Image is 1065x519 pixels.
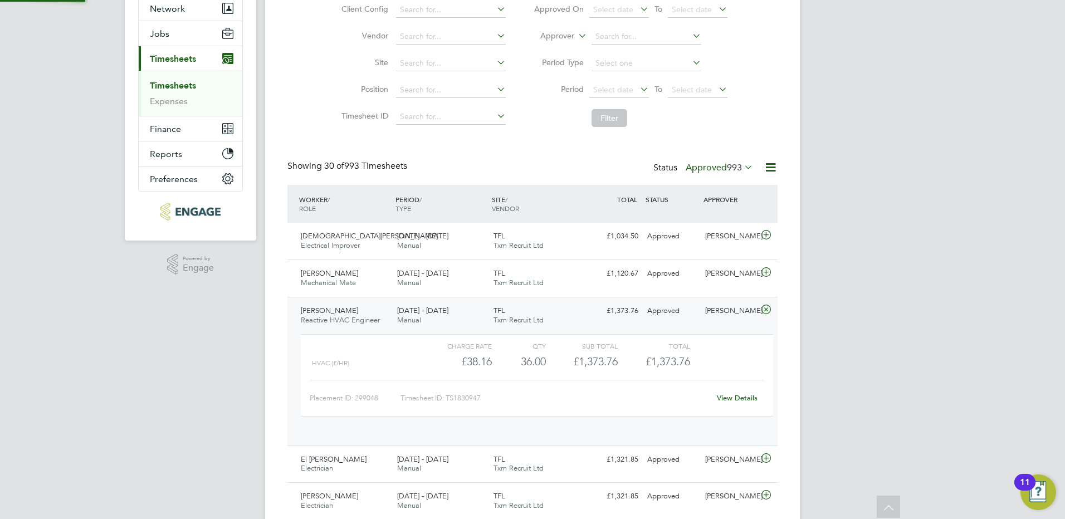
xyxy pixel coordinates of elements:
[651,82,666,96] span: To
[328,195,330,204] span: /
[396,56,506,71] input: Search for...
[592,56,701,71] input: Select one
[139,21,242,46] button: Jobs
[397,306,448,315] span: [DATE] - [DATE]
[167,254,214,275] a: Powered byEngage
[324,160,407,172] span: 993 Timesheets
[494,241,544,250] span: Txm Recruit Ltd
[338,31,388,41] label: Vendor
[534,84,584,94] label: Period
[653,160,755,176] div: Status
[524,31,574,42] label: Approver
[494,315,544,325] span: Txm Recruit Ltd
[299,204,316,213] span: ROLE
[701,189,759,209] div: APPROVER
[585,451,643,469] div: £1,321.85
[150,174,198,184] span: Preferences
[324,160,344,172] span: 30 of
[139,116,242,141] button: Finance
[296,189,393,218] div: WORKER
[183,254,214,263] span: Powered by
[397,278,421,287] span: Manual
[717,393,758,403] a: View Details
[301,454,367,464] span: El [PERSON_NAME]
[643,487,701,506] div: Approved
[301,231,438,241] span: [DEMOGRAPHIC_DATA][PERSON_NAME]
[618,339,690,352] div: Total
[643,189,701,209] div: STATUS
[338,57,388,67] label: Site
[646,355,690,368] span: £1,373.76
[139,141,242,166] button: Reports
[585,227,643,246] div: £1,034.50
[534,57,584,67] label: Period Type
[701,487,759,506] div: [PERSON_NAME]
[139,46,242,71] button: Timesheets
[301,315,380,325] span: Reactive HVAC Engineer
[585,302,643,320] div: £1,373.76
[727,162,742,173] span: 993
[397,491,448,501] span: [DATE] - [DATE]
[420,352,492,371] div: £38.16
[494,306,505,315] span: TFL
[643,451,701,469] div: Approved
[150,149,182,159] span: Reports
[701,227,759,246] div: [PERSON_NAME]
[492,204,519,213] span: VENDOR
[160,203,220,221] img: txmrecruit-logo-retina.png
[397,268,448,278] span: [DATE] - [DATE]
[546,352,618,371] div: £1,373.76
[397,501,421,510] span: Manual
[505,195,507,204] span: /
[592,109,627,127] button: Filter
[150,80,196,91] a: Timesheets
[593,4,633,14] span: Select date
[672,85,712,95] span: Select date
[592,29,701,45] input: Search for...
[395,204,411,213] span: TYPE
[312,359,349,367] span: hvac (£/HR)
[150,96,188,106] a: Expenses
[546,339,618,352] div: Sub Total
[489,189,585,218] div: SITE
[338,84,388,94] label: Position
[138,203,243,221] a: Go to home page
[492,339,546,352] div: QTY
[1020,474,1056,510] button: Open Resource Center, 11 new notifications
[651,2,666,16] span: To
[419,195,422,204] span: /
[1020,482,1030,497] div: 11
[494,501,544,510] span: Txm Recruit Ltd
[150,3,185,14] span: Network
[397,231,448,241] span: [DATE] - [DATE]
[397,315,421,325] span: Manual
[420,339,492,352] div: Charge rate
[396,109,506,125] input: Search for...
[393,189,489,218] div: PERIOD
[150,124,181,134] span: Finance
[701,451,759,469] div: [PERSON_NAME]
[643,265,701,283] div: Approved
[643,227,701,246] div: Approved
[397,241,421,250] span: Manual
[686,162,753,173] label: Approved
[396,2,506,18] input: Search for...
[494,463,544,473] span: Txm Recruit Ltd
[139,71,242,116] div: Timesheets
[338,111,388,121] label: Timesheet ID
[301,491,358,501] span: [PERSON_NAME]
[701,302,759,320] div: [PERSON_NAME]
[150,28,169,39] span: Jobs
[139,167,242,191] button: Preferences
[301,278,356,287] span: Mechanical Mate
[301,501,333,510] span: Electrician
[534,4,584,14] label: Approved On
[617,195,637,204] span: TOTAL
[396,29,506,45] input: Search for...
[585,265,643,283] div: £1,120.67
[301,306,358,315] span: [PERSON_NAME]
[396,82,506,98] input: Search for...
[494,231,505,241] span: TFL
[643,302,701,320] div: Approved
[301,463,333,473] span: Electrician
